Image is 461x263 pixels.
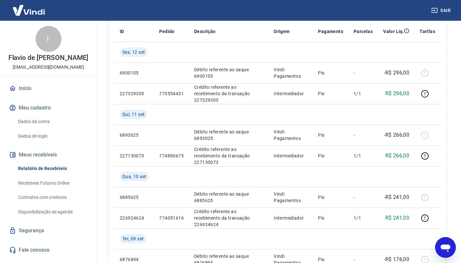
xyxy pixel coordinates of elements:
[8,0,50,20] img: Vindi
[354,256,373,263] p: -
[13,64,84,71] p: [EMAIL_ADDRESS][DOMAIN_NAME]
[122,49,145,55] span: Sex, 12 set
[385,90,410,97] p: R$ 296,00
[384,69,409,77] p: -R$ 296,00
[120,256,149,263] p: 6876894
[354,90,373,97] p: 1/1
[318,28,343,35] p: Pagamento
[354,194,373,200] p: -
[8,148,89,162] button: Meus recebíveis
[354,215,373,221] p: 1/1
[16,115,89,128] a: Dados da conta
[16,130,89,143] a: Dados de login
[16,177,89,190] a: Recebíveis Futuros Online
[274,28,290,35] p: Origem
[274,191,308,204] p: Vindi Pagamentos
[318,194,343,200] p: Pix
[120,215,149,221] p: 226924624
[8,81,89,96] a: Início
[159,28,174,35] p: Pedido
[430,5,453,17] button: Sair
[274,215,308,221] p: Intermediador
[385,152,410,160] p: R$ 266,00
[120,194,149,200] p: 6885625
[16,162,89,175] a: Relatório de Recebíveis
[194,191,263,204] p: Débito referente ao saque 6885625
[420,28,435,35] p: Tarifas
[16,205,89,219] a: Disponibilização de agenda
[318,70,343,76] p: Pix
[8,223,89,238] a: Segurança
[16,191,89,204] a: Contratos com credores
[194,84,263,103] p: Crédito referente ao recebimento da transação 227329305
[274,153,308,159] p: Intermediador
[120,28,124,35] p: ID
[384,131,409,139] p: -R$ 266,00
[194,66,263,79] p: Débito referente ao saque 6900105
[194,146,263,166] p: Crédito referente ao recebimento da transação 227130073
[194,129,263,142] p: Débito referente ao saque 6893025
[122,235,144,242] span: Ter, 09 set
[354,132,373,138] p: -
[318,132,343,138] p: Pix
[159,90,184,97] p: 775554431
[384,193,409,201] p: -R$ 241,00
[159,153,184,159] p: 774890675
[122,173,146,180] span: Qua, 10 set
[354,28,373,35] p: Parcelas
[318,90,343,97] p: Pix
[159,215,184,221] p: 774051616
[354,153,373,159] p: 1/1
[120,132,149,138] p: 6893025
[435,237,456,258] iframe: Botão para abrir a janela de mensagens
[274,129,308,142] p: Vindi Pagamentos
[318,256,343,263] p: Pix
[274,66,308,79] p: Vindi Pagamentos
[122,111,145,118] span: Qui, 11 set
[120,70,149,76] p: 6900105
[274,90,308,97] p: Intermediador
[194,28,216,35] p: Descrição
[318,153,343,159] p: Pix
[8,54,89,61] p: Flavio de [PERSON_NAME]
[385,214,410,222] p: R$ 241,00
[120,90,149,97] p: 227329305
[318,215,343,221] p: Pix
[120,153,149,159] p: 227130073
[8,101,89,115] button: Meu cadastro
[354,70,373,76] p: -
[36,26,61,52] div: F
[8,243,89,257] a: Fale conosco
[383,28,404,35] p: Valor Líq.
[194,208,263,228] p: Crédito referente ao recebimento da transação 226924624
